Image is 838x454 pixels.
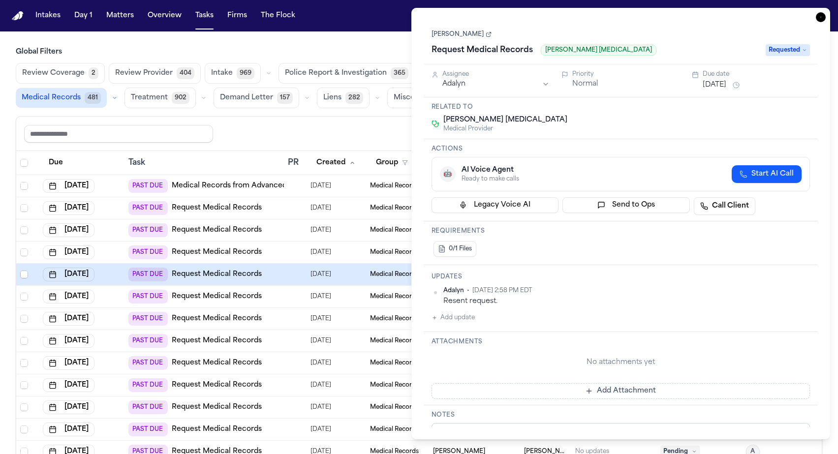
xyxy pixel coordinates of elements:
[703,70,810,78] div: Due date
[443,125,567,133] span: Medical Provider
[462,175,519,183] div: Ready to make calls
[432,383,810,399] button: Add Attachment
[109,63,201,84] button: Review Provider404
[144,7,186,25] button: Overview
[124,88,196,108] button: Treatment902
[214,88,299,108] button: Demand Letter157
[85,92,101,104] span: 481
[432,227,810,235] h3: Requirements
[432,411,810,419] h3: Notes
[572,79,598,89] button: Normal
[432,338,810,346] h3: Attachments
[766,44,810,56] span: Requested
[285,68,387,78] span: Police Report & Investigation
[432,30,492,38] a: [PERSON_NAME]
[223,7,251,25] button: Firms
[432,273,810,281] h3: Updates
[345,92,363,104] span: 282
[442,70,550,78] div: Assignee
[432,312,475,324] button: Add update
[22,68,85,78] span: Review Coverage
[177,67,194,79] span: 404
[211,68,233,78] span: Intake
[115,68,173,78] span: Review Provider
[467,287,469,295] span: •
[432,145,810,153] h3: Actions
[562,197,690,213] button: Send to Ops
[70,7,96,25] button: Day 1
[541,45,656,56] span: [PERSON_NAME] [MEDICAL_DATA]
[434,241,476,257] button: 0/1 Files
[443,287,464,295] span: Adalyn
[443,297,810,306] div: Resent request.
[172,92,189,104] span: 902
[205,63,261,84] button: Intake969
[220,93,273,103] span: Demand Letter
[16,47,822,57] h3: Global Filters
[432,197,559,213] button: Legacy Voice AI
[432,358,810,367] div: No attachments yet
[31,7,64,25] button: Intakes
[394,93,444,103] span: Miscellaneous
[428,42,537,58] h1: Request Medical Records
[16,63,105,84] button: Review Coverage2
[443,115,567,125] span: [PERSON_NAME] [MEDICAL_DATA]
[391,67,408,79] span: 365
[22,93,81,103] span: Medical Records
[432,103,810,111] h3: Related to
[449,245,472,253] span: 0/1 Files
[191,7,217,25] button: Tasks
[387,88,470,108] button: Miscellaneous197
[277,92,293,104] span: 157
[572,70,680,78] div: Priority
[694,197,755,215] a: Call Client
[12,11,24,21] img: Finch Logo
[131,93,168,103] span: Treatment
[102,7,138,25] button: Matters
[257,7,299,25] button: The Flock
[237,67,254,79] span: 969
[751,169,794,179] span: Start AI Call
[472,287,532,295] span: [DATE] 2:58 PM EDT
[16,88,107,108] button: Medical Records481
[279,63,415,84] button: Police Report & Investigation365
[703,80,726,90] button: [DATE]
[443,169,452,179] span: 🤖
[317,88,370,108] button: Liens282
[462,165,519,175] div: AI Voice Agent
[12,11,24,21] a: Home
[323,93,341,103] span: Liens
[89,67,98,79] span: 2
[732,165,802,183] button: Start AI Call
[730,79,742,91] button: Snooze task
